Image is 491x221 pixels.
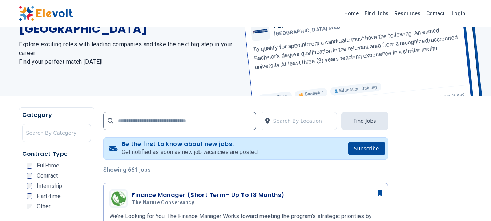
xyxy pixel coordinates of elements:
[122,148,259,157] p: Get notified as soon as new job vacancies are posted.
[103,166,388,174] p: Showing 661 jobs
[111,191,126,206] img: The Nature Conservancy
[341,112,388,130] button: Find Jobs
[27,173,32,179] input: Contract
[37,183,62,189] span: Internship
[391,8,423,19] a: Resources
[19,6,73,21] img: Elevolt
[27,204,32,209] input: Other
[423,8,447,19] a: Contact
[132,191,285,200] h3: Finance Manager (Short Term– Up To 18 Months)
[37,193,61,199] span: Part-time
[19,9,237,36] h1: The Latest Jobs in [GEOGRAPHIC_DATA]
[37,204,51,209] span: Other
[362,8,391,19] a: Find Jobs
[455,186,491,221] iframe: Chat Widget
[27,183,32,189] input: Internship
[447,6,470,21] a: Login
[348,142,385,155] button: Subscribe
[122,141,259,148] h4: Be the first to know about new jobs.
[27,163,32,169] input: Full-time
[22,111,91,119] h5: Category
[341,8,362,19] a: Home
[37,163,59,169] span: Full-time
[27,193,32,199] input: Part-time
[22,150,91,158] h5: Contract Type
[19,40,237,66] h2: Explore exciting roles with leading companies and take the next big step in your career. Find you...
[37,173,58,179] span: Contract
[132,200,194,206] span: The Nature Conservancy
